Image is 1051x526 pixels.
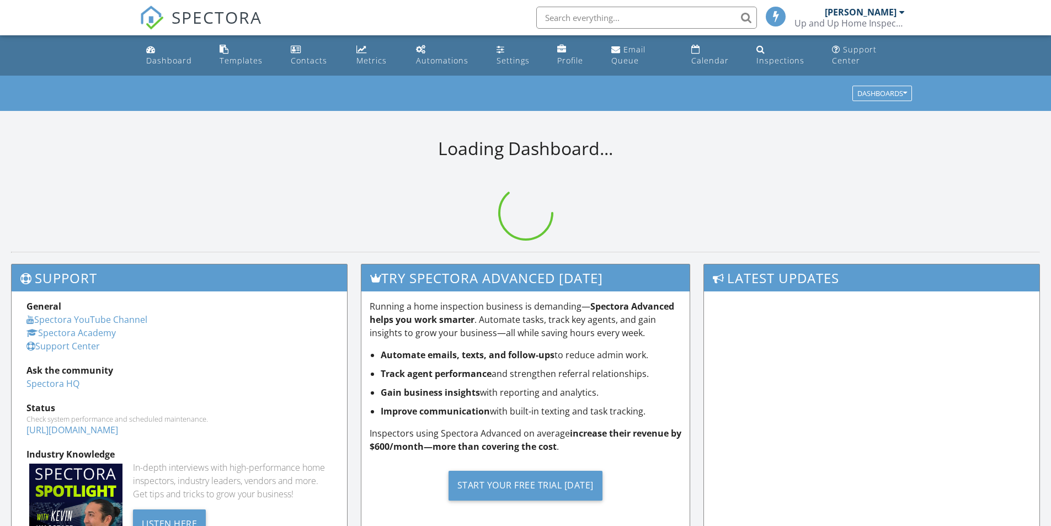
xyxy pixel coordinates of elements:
[26,415,332,423] div: Check system performance and scheduled maintenance.
[215,40,278,71] a: Templates
[370,300,682,339] p: Running a home inspection business is demanding— . Automate tasks, track key agents, and gain ins...
[381,386,682,399] li: with reporting and analytics.
[381,348,682,362] li: to reduce admin work.
[828,40,910,71] a: Support Center
[825,7,897,18] div: [PERSON_NAME]
[607,40,678,71] a: Email Queue
[352,40,403,71] a: Metrics
[370,462,682,509] a: Start Your Free Trial [DATE]
[412,40,483,71] a: Automations (Basic)
[536,7,757,29] input: Search everything...
[381,368,492,380] strong: Track agent performance
[492,40,543,71] a: Settings
[752,40,818,71] a: Inspections
[416,55,468,66] div: Automations
[381,349,554,361] strong: Automate emails, texts, and follow-ups
[756,55,804,66] div: Inspections
[356,55,387,66] div: Metrics
[553,40,599,71] a: Company Profile
[704,264,1039,291] h3: Latest Updates
[557,55,583,66] div: Profile
[370,427,681,453] strong: increase their revenue by $600/month—more than covering the cost
[381,405,490,417] strong: Improve communication
[172,6,262,29] span: SPECTORA
[370,427,682,453] p: Inspectors using Spectora Advanced on average .
[497,55,530,66] div: Settings
[26,424,118,436] a: [URL][DOMAIN_NAME]
[142,40,207,71] a: Dashboard
[26,364,332,377] div: Ask the community
[291,55,327,66] div: Contacts
[449,471,602,501] div: Start Your Free Trial [DATE]
[370,300,674,326] strong: Spectora Advanced helps you work smarter
[26,327,116,339] a: Spectora Academy
[26,340,100,352] a: Support Center
[852,86,912,102] button: Dashboards
[12,264,347,291] h3: Support
[794,18,905,29] div: Up and Up Home Inspections
[146,55,192,66] div: Dashboard
[26,401,332,415] div: Status
[857,90,907,98] div: Dashboards
[133,461,332,501] div: In-depth interviews with high-performance home inspectors, industry leaders, vendors and more. Ge...
[691,55,729,66] div: Calendar
[687,40,743,71] a: Calendar
[140,15,262,38] a: SPECTORA
[361,264,690,291] h3: Try spectora advanced [DATE]
[381,367,682,380] li: and strengthen referral relationships.
[26,378,79,390] a: Spectora HQ
[26,300,61,312] strong: General
[381,405,682,418] li: with built-in texting and task tracking.
[26,448,332,461] div: Industry Knowledge
[26,314,147,326] a: Spectora YouTube Channel
[286,40,343,71] a: Contacts
[611,44,645,66] div: Email Queue
[140,6,164,30] img: The Best Home Inspection Software - Spectora
[220,55,263,66] div: Templates
[381,386,480,399] strong: Gain business insights
[832,44,877,66] div: Support Center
